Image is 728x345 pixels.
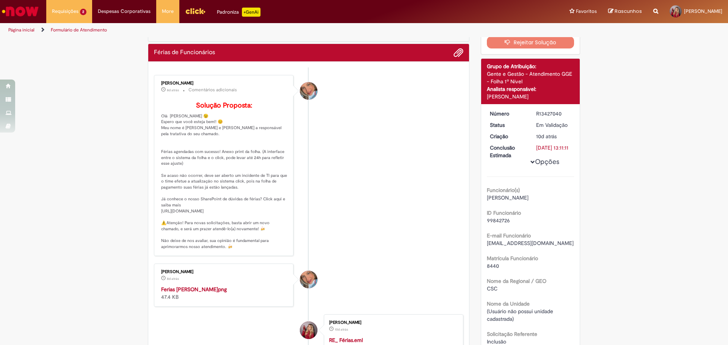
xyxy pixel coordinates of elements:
div: [PERSON_NAME] [329,320,455,325]
a: Rascunhos [608,8,642,15]
img: ServiceNow [1,4,40,19]
div: Grupo de Atribuição: [487,62,574,70]
span: Inclusão [487,338,506,345]
time: 21/08/2025 08:45:34 [167,276,179,281]
span: More [162,8,174,15]
div: Padroniza [217,8,260,17]
div: [PERSON_NAME] [487,93,574,100]
span: CSC [487,285,497,292]
h2: Férias de Funcionários Histórico de tíquete [154,49,215,56]
b: Matrícula Funcionário [487,255,538,262]
span: [PERSON_NAME] [684,8,722,14]
span: [EMAIL_ADDRESS][DOMAIN_NAME] [487,240,574,247]
button: Rejeitar Solução [487,36,574,48]
a: Formulário de Atendimento [51,27,107,33]
span: Favoritos [576,8,597,15]
time: 19/08/2025 09:11:08 [536,133,557,140]
div: Em Validação [536,121,571,129]
b: ID Funcionário [487,209,521,216]
div: 19/08/2025 09:11:08 [536,133,571,140]
div: 47.4 KB [161,286,287,301]
span: [PERSON_NAME] [487,194,529,201]
span: 2 [80,9,86,15]
span: 10d atrás [536,133,557,140]
b: Nome da Unidade [487,300,530,307]
b: Nome da Regional / GEO [487,278,546,284]
dt: Número [484,110,531,117]
img: click_logo_yellow_360x200.png [185,5,206,17]
dt: Conclusão Estimada [484,144,531,159]
small: Comentários adicionais [188,87,237,93]
dt: Criação [484,133,531,140]
span: 8d atrás [167,276,179,281]
b: Funcionário(s) [487,187,520,194]
time: 21/08/2025 08:45:46 [167,88,179,92]
div: R13427040 [536,110,571,117]
button: Adicionar anexos [453,48,463,58]
b: E-mail Funcionário [487,232,531,239]
b: Solicitação Referente [487,331,537,337]
span: (Usuário não possui unidade cadastrada) [487,308,555,322]
time: 19/08/2025 09:10:36 [335,327,348,332]
span: 10d atrás [335,327,348,332]
div: Mariana Machado De Andrade [300,322,317,339]
div: Analista responsável: [487,85,574,93]
span: Requisições [52,8,78,15]
div: Jacqueline Andrade Galani [300,82,317,100]
span: 8d atrás [167,88,179,92]
span: Rascunhos [615,8,642,15]
a: RE_ Férias.eml [329,337,363,343]
p: Olá [PERSON_NAME] 😉 Espero que você esteja bem!! 😊 Meu nome é [PERSON_NAME] e [PERSON_NAME] a res... [161,102,287,250]
span: Despesas Corporativas [98,8,151,15]
div: [PERSON_NAME] [161,81,287,86]
a: Página inicial [8,27,35,33]
div: [PERSON_NAME] [161,270,287,274]
span: 8440 [487,262,499,269]
div: [DATE] 13:11:11 [536,144,571,151]
p: +GenAi [242,8,260,17]
a: Ferias [PERSON_NAME]png [161,286,227,293]
ul: Trilhas de página [6,23,480,37]
span: 99842726 [487,217,510,224]
div: Gente e Gestão - Atendimento GGE - Folha 1º Nível [487,70,574,85]
div: Jacqueline Andrade Galani [300,271,317,288]
b: Solução Proposta: [196,101,252,110]
dt: Status [484,121,531,129]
